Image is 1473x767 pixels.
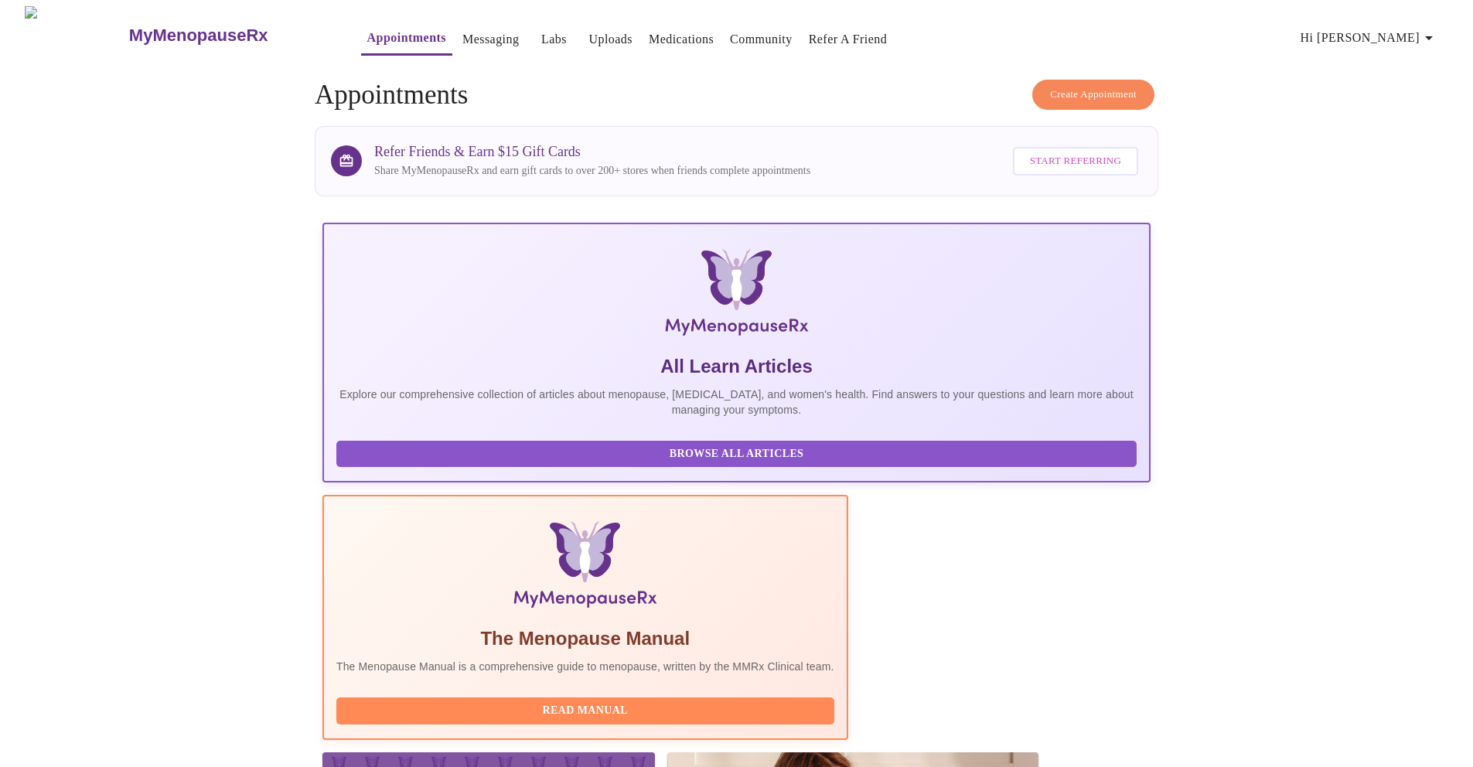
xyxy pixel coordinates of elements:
span: Read Manual [352,701,819,721]
h4: Appointments [315,80,1158,111]
a: Read Manual [336,703,838,716]
a: Messaging [462,29,519,50]
a: Uploads [588,29,633,50]
button: Start Referring [1013,147,1138,176]
button: Community [724,24,799,55]
a: Medications [649,29,714,50]
a: Browse All Articles [336,446,1141,459]
p: Share MyMenopauseRx and earn gift cards to over 200+ stores when friends complete appointments [374,163,810,179]
a: MyMenopauseRx [127,9,329,63]
p: The Menopause Manual is a comprehensive guide to menopause, written by the MMRx Clinical team. [336,659,834,674]
a: Labs [541,29,567,50]
span: Browse All Articles [352,445,1121,464]
a: Appointments [367,27,446,49]
img: Menopause Manual [415,521,755,614]
h3: Refer Friends & Earn $15 Gift Cards [374,144,810,160]
button: Refer a Friend [803,24,894,55]
img: MyMenopauseRx Logo [25,6,127,64]
button: Browse All Articles [336,441,1137,468]
button: Hi [PERSON_NAME] [1294,22,1444,53]
a: Refer a Friend [809,29,888,50]
button: Read Manual [336,697,834,724]
span: Start Referring [1030,152,1121,170]
a: Community [730,29,793,50]
h5: The Menopause Manual [336,626,834,651]
p: Explore our comprehensive collection of articles about menopause, [MEDICAL_DATA], and women's hea... [336,387,1137,418]
button: Messaging [456,24,525,55]
button: Medications [643,24,720,55]
span: Create Appointment [1050,86,1137,104]
a: Start Referring [1009,139,1142,183]
span: Hi [PERSON_NAME] [1301,27,1438,49]
button: Appointments [361,22,452,56]
img: MyMenopauseRx Logo [461,249,1012,342]
button: Uploads [582,24,639,55]
h5: All Learn Articles [336,354,1137,379]
button: Create Appointment [1032,80,1154,110]
button: Labs [529,24,578,55]
h3: MyMenopauseRx [129,26,268,46]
